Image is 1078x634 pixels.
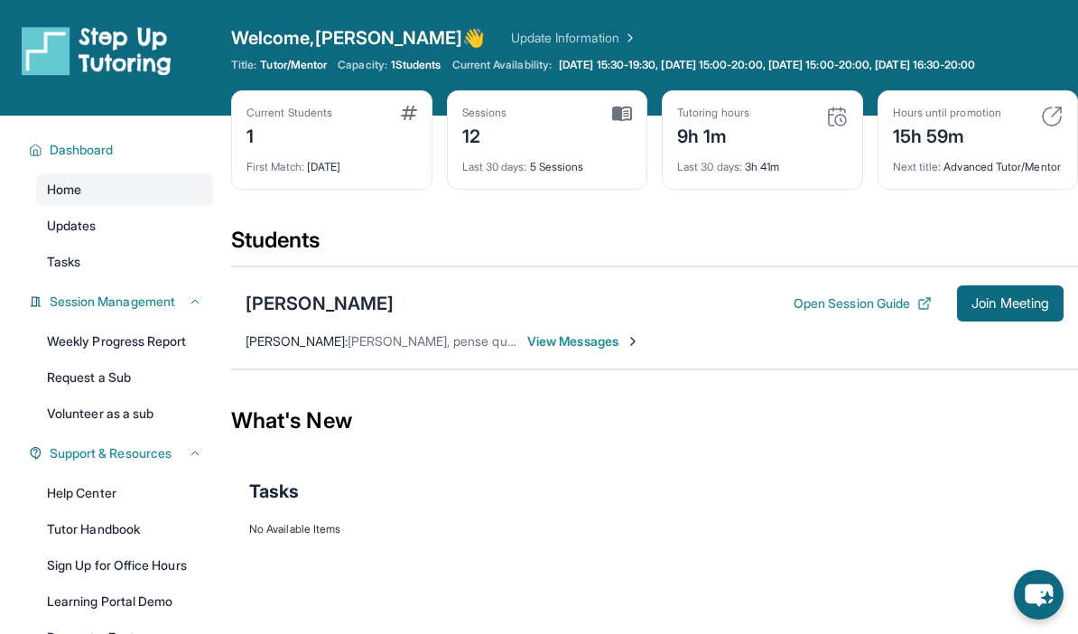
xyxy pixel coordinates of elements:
[527,332,640,350] span: View Messages
[246,333,348,349] span: [PERSON_NAME] :
[612,106,632,122] img: card
[22,25,172,76] img: logo
[50,141,114,159] span: Dashboard
[893,106,1001,120] div: Hours until promotion
[971,298,1049,309] span: Join Meeting
[36,397,213,430] a: Volunteer as a sub
[36,477,213,509] a: Help Center
[677,160,742,173] span: Last 30 days :
[36,361,213,394] a: Request a Sub
[893,120,1001,149] div: 15h 59m
[401,106,417,120] img: card
[511,29,637,47] a: Update Information
[36,513,213,545] a: Tutor Handbook
[36,585,213,618] a: Learning Portal Demo
[246,160,304,173] span: First Match :
[957,285,1064,322] button: Join Meeting
[36,210,213,242] a: Updates
[249,522,1060,536] div: No Available Items
[246,149,417,174] div: [DATE]
[677,120,749,149] div: 9h 1m
[677,149,848,174] div: 3h 41m
[231,381,1078,461] div: What's New
[36,325,213,358] a: Weekly Progress Report
[338,58,387,72] span: Capacity:
[619,29,637,47] img: Chevron Right
[47,217,97,235] span: Updates
[231,226,1078,266] div: Students
[36,549,213,582] a: Sign Up for Office Hours
[36,246,213,278] a: Tasks
[794,294,932,312] button: Open Session Guide
[42,141,202,159] button: Dashboard
[677,106,749,120] div: Tutoring hours
[249,479,299,504] span: Tasks
[462,149,633,174] div: 5 Sessions
[246,106,332,120] div: Current Students
[462,160,527,173] span: Last 30 days :
[462,120,507,149] div: 12
[246,291,394,316] div: [PERSON_NAME]
[231,25,486,51] span: Welcome, [PERSON_NAME] 👋
[246,120,332,149] div: 1
[47,253,80,271] span: Tasks
[42,444,202,462] button: Support & Resources
[47,181,81,199] span: Home
[50,444,172,462] span: Support & Resources
[260,58,327,72] span: Tutor/Mentor
[893,149,1064,174] div: Advanced Tutor/Mentor
[42,293,202,311] button: Session Management
[1014,570,1064,620] button: chat-button
[462,106,507,120] div: Sessions
[391,58,441,72] span: 1 Students
[50,293,175,311] span: Session Management
[452,58,552,72] span: Current Availability:
[36,173,213,206] a: Home
[1041,106,1063,127] img: card
[626,334,640,349] img: Chevron-Right
[559,58,975,72] span: [DATE] 15:30-19:30, [DATE] 15:00-20:00, [DATE] 15:00-20:00, [DATE] 16:30-20:00
[826,106,848,127] img: card
[893,160,942,173] span: Next title :
[555,58,979,72] a: [DATE] 15:30-19:30, [DATE] 15:00-20:00, [DATE] 15:00-20:00, [DATE] 16:30-20:00
[231,58,256,72] span: Title:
